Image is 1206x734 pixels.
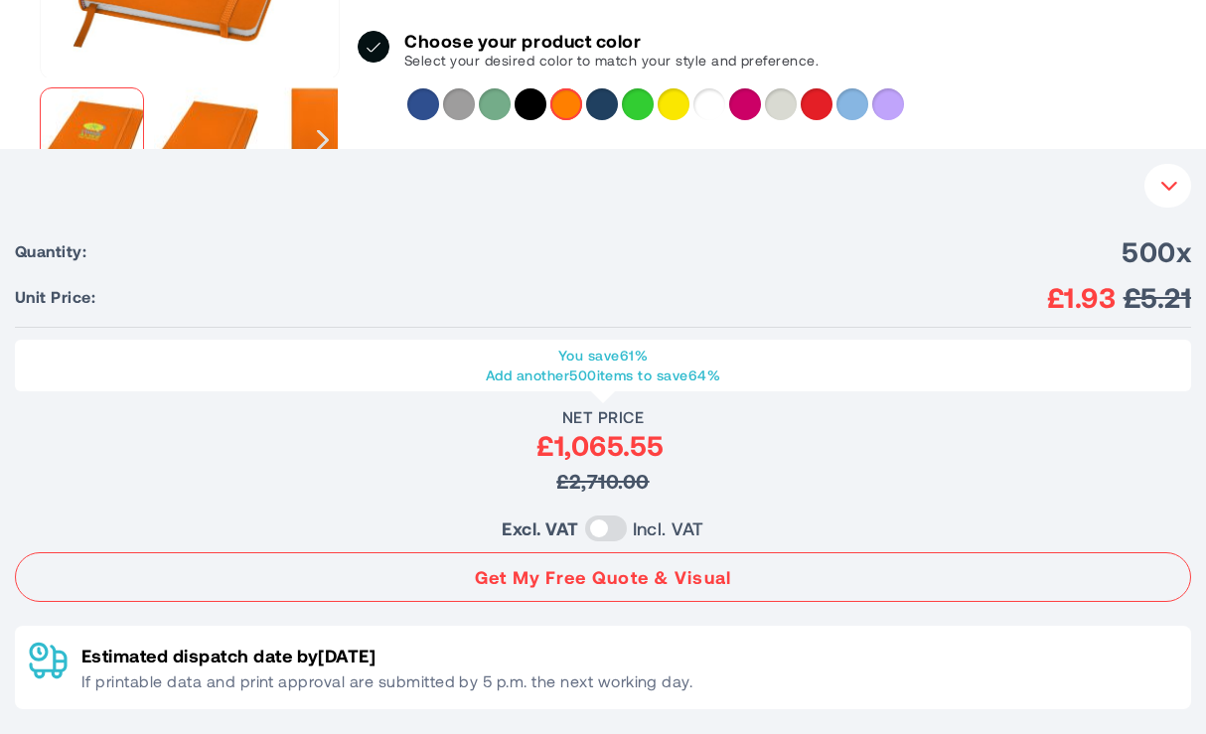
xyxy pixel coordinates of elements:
[29,642,68,679] img: Delivery
[836,88,868,120] div: Light Blue
[25,366,1181,385] p: Add another items to save
[1124,279,1191,315] span: £5.21
[502,514,578,542] label: Excl. VAT
[40,87,144,192] img: 10690405_pp_y1_fkwpgcpyjbvwyjqp.jpg
[872,88,904,120] div: Lilac
[1122,233,1191,269] span: 500x
[688,367,720,383] span: 64%
[622,88,654,120] div: Lime Green
[15,552,1191,602] button: Get My Free Quote & Visual
[729,88,761,120] div: Magenta
[515,88,546,120] div: Black
[154,87,258,192] img: 10690405_qthbpibz18ymqc4e.jpg
[801,88,832,120] div: Red
[15,407,1191,427] div: Net Price
[404,51,819,71] p: Select your desired color to match your style and preference.
[25,346,1181,366] p: You save
[620,347,648,364] span: 61%
[569,367,596,383] span: 500
[658,88,689,120] div: Yellow
[693,88,725,120] div: White
[1144,164,1191,208] button: Your Instant Quote
[404,31,819,51] h3: Choose your product color
[81,642,692,669] p: Estimated dispatch date by
[15,287,95,307] span: Unit Price:
[1047,279,1116,315] span: £1.93
[443,88,475,120] div: Grey
[633,514,704,542] label: Incl. VAT
[81,669,692,693] p: If printable data and print approval are submitted by 5 p.m. the next working day.
[308,77,338,202] div: Next
[765,88,797,120] div: Oatmeal
[268,87,373,192] img: 10690405_f1_xh90q50uiq28bzpu.jpg
[550,88,582,120] div: Orange
[15,241,86,261] span: Quantity:
[586,88,618,120] div: Navy
[15,427,1186,463] div: £1,065.55
[15,463,1191,499] div: £2,710.00
[318,645,376,666] span: [DATE]
[407,88,439,120] div: Royal Blue
[479,88,511,120] div: Heather Green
